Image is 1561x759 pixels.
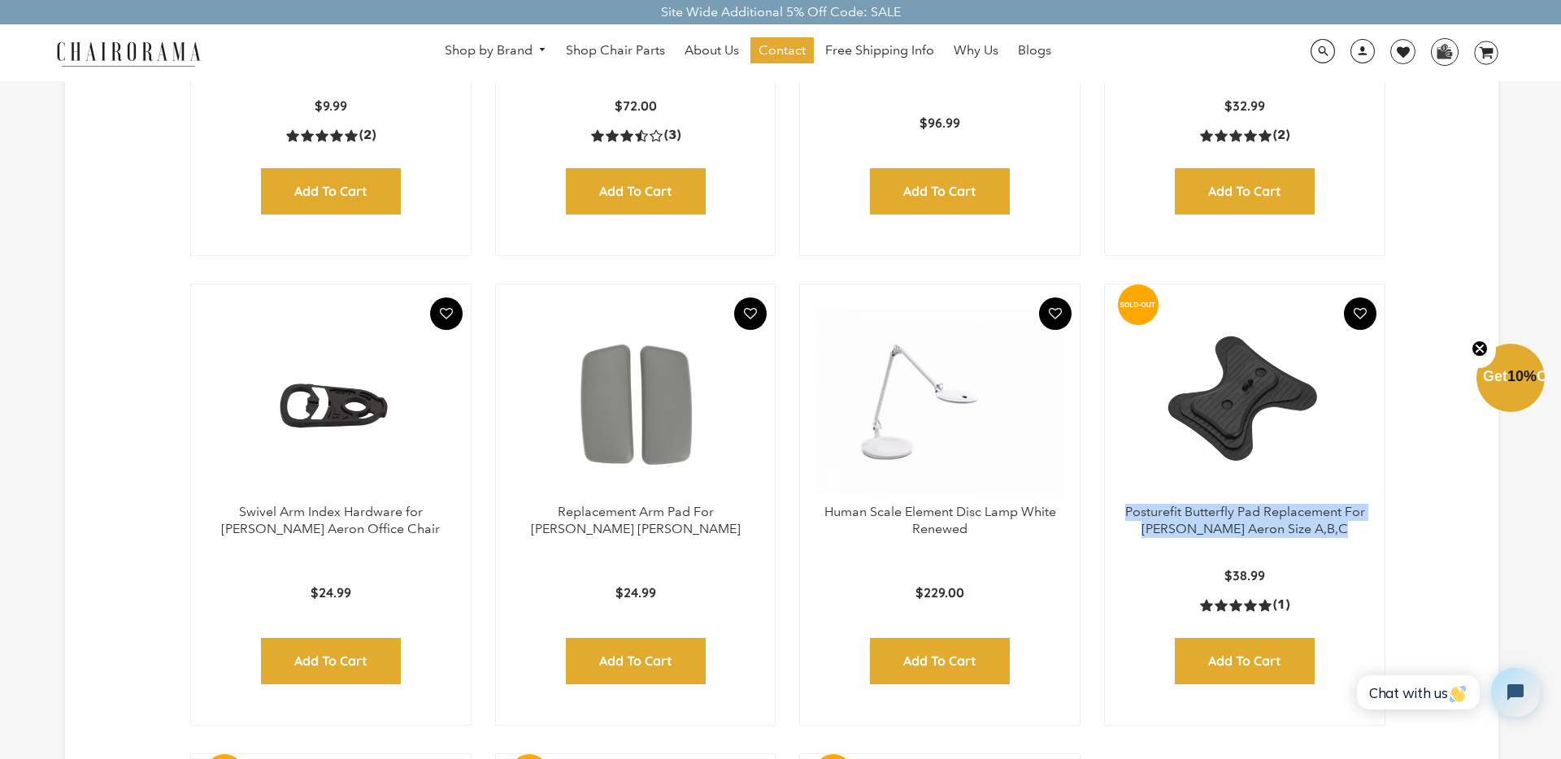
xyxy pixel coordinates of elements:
input: Add to Cart [1175,168,1315,215]
iframe: Tidio Chat [1339,654,1554,731]
input: Add to Cart [261,638,401,684]
img: Human Scale Element Disc Lamp White Renewed - chairorama [816,301,1063,504]
span: About Us [685,42,739,59]
a: Human Scale Element Disc Lamp White Renewed - chairorama Human Scale Element Disc Lamp White Rene... [816,301,1063,504]
a: Replacement Arm Pad For Haworth Zody - chairorama Replacement Arm Pad For Haworth Zody - chairorama [512,301,759,504]
span: $24.99 [311,584,351,601]
a: 3.3 rating (3 votes) [591,127,680,144]
input: Add to Cart [870,168,1010,215]
span: $229.00 [915,584,964,601]
button: Add To Wishlist [430,297,463,330]
span: (2) [359,127,376,144]
a: 5.0 rating (2 votes) [1200,127,1289,144]
button: Add To Wishlist [1344,297,1376,330]
img: Replacement Arm Pad For Haworth Zody - chairorama [512,301,759,504]
span: $24.99 [615,584,656,601]
span: $96.99 [920,115,960,131]
span: (1) [1273,596,1289,614]
img: Posturefit Butterfly Pad Replacement For Herman Miller Aeron Size A,B,C - chairorama [1121,301,1368,504]
a: Contact [750,37,814,63]
a: Why Us [946,37,1007,63]
span: Why Us [954,42,998,59]
text: SOLD-OUT [1120,300,1156,308]
a: Blogs [1010,37,1059,63]
input: Add to Cart [261,168,401,215]
a: Posturefit Butterfly Pad Replacement For [PERSON_NAME] Aeron Size A,B,C [1125,504,1365,536]
input: Add to Cart [1175,638,1315,684]
span: (3) [664,127,680,144]
span: 10% [1507,368,1537,384]
span: $72.00 [615,98,657,114]
img: Swivel Arm Index Hardware for Herman Miller Aeron Office Chair - chairorama [207,301,454,504]
a: Free Shipping Info [817,37,942,63]
div: Get10%OffClose teaser [1476,345,1545,414]
span: Free Shipping Info [825,42,934,59]
a: Replacement Arm Pad For [PERSON_NAME] [PERSON_NAME] [531,504,741,536]
input: Add to Cart [870,638,1010,684]
img: WhatsApp_Image_2024-07-12_at_16.23.01.webp [1432,39,1457,63]
img: chairorama [47,39,210,67]
span: Contact [759,42,806,59]
a: About Us [676,37,747,63]
a: Shop Chair Parts [558,37,673,63]
span: Shop Chair Parts [566,42,665,59]
span: Get Off [1483,368,1558,384]
span: $38.99 [1224,567,1265,583]
a: 5.0 rating (2 votes) [286,127,376,144]
nav: DesktopNavigation [279,37,1218,67]
span: Blogs [1018,42,1051,59]
a: 5.0 rating (1 votes) [1200,596,1289,614]
button: Close teaser [1463,331,1496,368]
a: Posturefit Butterfly Pad Replacement For Herman Miller Aeron Size A,B,C - chairorama Posturefit B... [1121,301,1368,504]
button: Add To Wishlist [734,297,767,330]
span: $9.99 [315,98,347,114]
input: Add to Cart [566,168,706,215]
a: Shop by Brand [437,38,555,63]
a: Swivel Arm Index Hardware for [PERSON_NAME] Aeron Office Chair [221,504,440,536]
button: Add To Wishlist [1039,297,1072,330]
span: $32.99 [1224,98,1265,114]
input: Add to Cart [566,638,706,684]
span: (2) [1273,127,1289,144]
a: Human Scale Element Disc Lamp White Renewed [824,504,1056,536]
